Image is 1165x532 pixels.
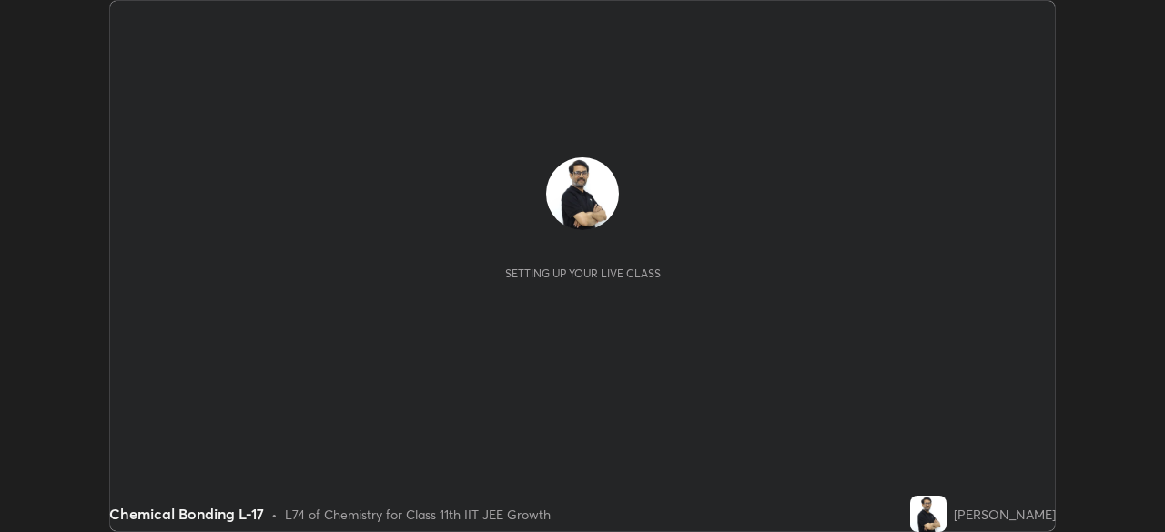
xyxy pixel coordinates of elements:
[910,496,947,532] img: 33e34e4d782843c1910c2afc34d781a1.jpg
[546,157,619,230] img: 33e34e4d782843c1910c2afc34d781a1.jpg
[954,505,1056,524] div: [PERSON_NAME]
[505,266,661,280] div: Setting up your live class
[271,505,278,524] div: •
[109,503,264,525] div: Chemical Bonding L-17
[285,505,551,524] div: L74 of Chemistry for Class 11th IIT JEE Growth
